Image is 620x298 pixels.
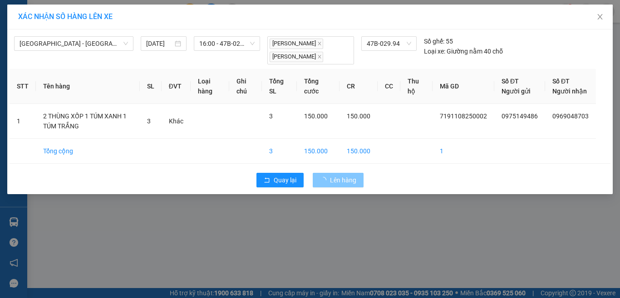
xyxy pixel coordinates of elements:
th: CC [378,69,400,104]
span: rollback [264,177,270,184]
span: Nhận: [78,9,99,18]
span: 3 [269,112,273,120]
span: Gửi: [8,9,22,18]
td: 3 [262,139,297,164]
span: [PERSON_NAME] [270,39,323,49]
span: 7191108250002 [440,112,487,120]
input: 11/08/2025 [146,39,172,49]
span: 0969048703 [552,112,589,120]
td: Khác [162,104,191,139]
span: close [317,41,322,46]
span: DĐ: [78,47,91,57]
span: close [317,54,322,59]
span: XÁC NHẬN SỐ HÀNG LÊN XE [18,12,113,21]
span: Loại xe: [424,46,445,56]
th: Tổng SL [262,69,297,104]
button: rollbackQuay lại [256,173,304,187]
td: Tổng cộng [36,139,140,164]
div: 0359568676 [8,19,71,31]
button: Close [587,5,613,30]
span: 150.000 [304,112,328,120]
th: Mã GD [433,69,494,104]
div: 719 [8,8,71,19]
th: Tổng cước [297,69,340,104]
td: 2 THÙNG XỐP 1 TÚM XANH 1 TÚM TRẮNG [36,104,140,139]
th: ĐVT [162,69,191,104]
span: 47B-029.94 [367,37,411,50]
span: HÒA LÂN [78,42,119,74]
span: Người nhận [552,88,587,95]
td: 150.000 [340,139,378,164]
span: 16:00 - 47B-029.94 [199,37,255,50]
td: 150.000 [297,139,340,164]
span: Đắk Lắk - Tây Ninh [20,37,128,50]
th: SL [140,69,162,104]
th: STT [10,69,36,104]
div: 55 [424,36,453,46]
th: Thu hộ [400,69,433,104]
span: 3 [147,117,151,125]
td: 1 [10,104,36,139]
td: 1 [433,139,494,164]
div: DỌC ĐƯỜNG [78,8,141,29]
th: CR [340,69,378,104]
span: Số ĐT [552,78,570,85]
span: loading [320,177,330,183]
th: Ghi chú [229,69,262,104]
div: Giường nằm 40 chỗ [424,46,503,56]
span: Lên hàng [330,175,356,185]
span: 150.000 [347,112,370,120]
span: Số ghế: [424,36,444,46]
span: Số ĐT [502,78,519,85]
span: Người gửi [502,88,531,95]
th: Loại hàng [191,69,229,104]
span: close [596,13,604,20]
div: 0966719475 [78,29,141,42]
span: [PERSON_NAME] [270,52,323,62]
th: Tên hàng [36,69,140,104]
button: Lên hàng [313,173,364,187]
span: Quay lại [274,175,296,185]
span: 0975149486 [502,112,538,120]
